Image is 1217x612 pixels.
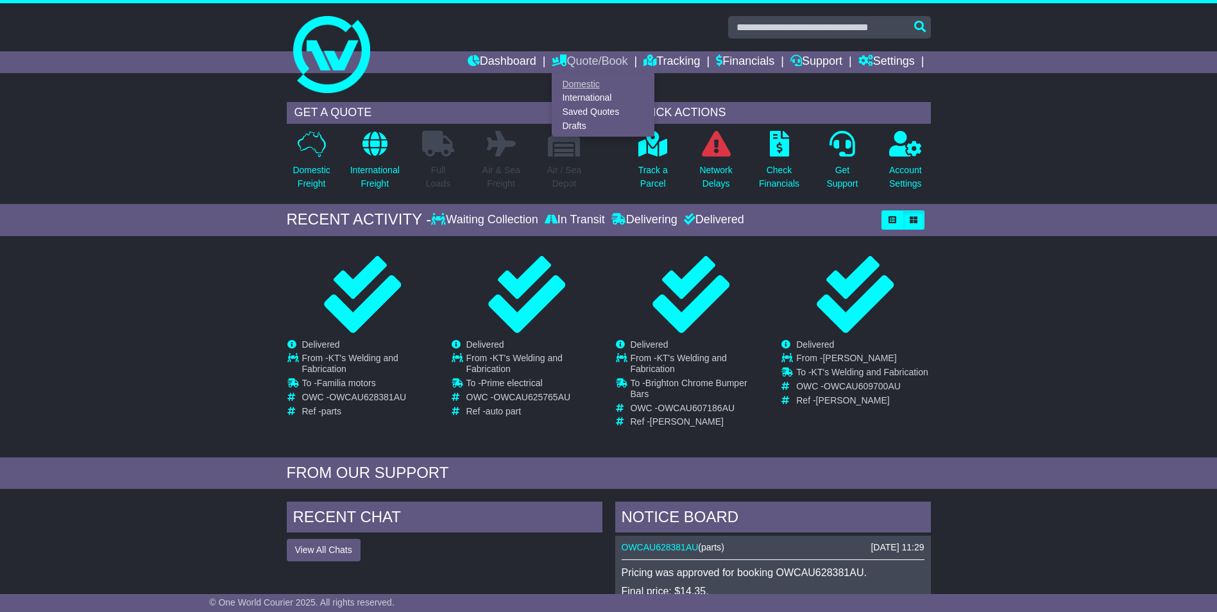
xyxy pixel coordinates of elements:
[631,378,766,403] td: To -
[466,339,504,350] span: Delivered
[816,395,890,405] span: [PERSON_NAME]
[431,213,541,227] div: Waiting Collection
[302,339,340,350] span: Delivered
[631,353,766,378] td: From -
[302,406,438,417] td: Ref -
[287,464,931,482] div: FROM OUR SUPPORT
[631,353,727,374] span: KT's Welding and Fabrication
[466,378,602,392] td: To -
[628,102,931,124] div: QUICK ACTIONS
[631,339,668,350] span: Delivered
[658,403,735,413] span: OWCAU607186AU
[552,119,654,133] a: Drafts
[466,406,602,417] td: Ref -
[812,367,928,377] span: KT's Welding and Fabrication
[759,164,799,191] p: Check Financials
[287,502,602,536] div: RECENT CHAT
[552,91,654,105] a: International
[631,403,766,417] td: OWC -
[493,392,570,402] span: OWCAU625765AU
[209,597,395,608] span: © One World Courier 2025. All rights reserved.
[287,102,590,124] div: GET A QUOTE
[631,416,766,427] td: Ref -
[622,585,924,597] p: Final price: $14.35.
[638,164,668,191] p: Track a Parcel
[758,130,800,198] a: CheckFinancials
[482,164,520,191] p: Air & Sea Freight
[302,392,438,406] td: OWC -
[716,51,774,73] a: Financials
[622,566,924,579] p: Pricing was approved for booking OWCAU628381AU.
[650,416,724,427] span: [PERSON_NAME]
[317,378,376,388] span: Familia motors
[552,105,654,119] a: Saved Quotes
[796,395,928,406] td: Ref -
[699,164,732,191] p: Network Delays
[858,51,915,73] a: Settings
[321,406,341,416] span: parts
[796,353,928,367] td: From -
[292,130,330,198] a: DomesticFreight
[608,213,681,227] div: Delivering
[638,130,668,198] a: Track aParcel
[468,51,536,73] a: Dashboard
[796,367,928,381] td: To -
[681,213,744,227] div: Delivered
[287,210,432,229] div: RECENT ACTIVITY -
[422,164,454,191] p: Full Loads
[481,378,543,388] span: Prime electrical
[826,164,858,191] p: Get Support
[790,51,842,73] a: Support
[541,213,608,227] div: In Transit
[822,353,896,363] span: [PERSON_NAME]
[486,406,521,416] span: auto part
[466,392,602,406] td: OWC -
[552,73,654,137] div: Quote/Book
[701,542,721,552] span: parts
[350,130,400,198] a: InternationalFreight
[643,51,700,73] a: Tracking
[796,381,928,395] td: OWC -
[889,164,922,191] p: Account Settings
[826,130,858,198] a: GetSupport
[302,378,438,392] td: To -
[615,502,931,536] div: NOTICE BOARD
[466,353,563,374] span: KT's Welding and Fabrication
[302,353,398,374] span: KT's Welding and Fabrication
[552,77,654,91] a: Domestic
[631,378,747,399] span: Brighton Chrome Bumper Bars
[622,542,924,553] div: ( )
[622,542,699,552] a: OWCAU628381AU
[287,539,361,561] button: View All Chats
[552,51,627,73] a: Quote/Book
[824,381,901,391] span: OWCAU609700AU
[350,164,400,191] p: International Freight
[329,392,406,402] span: OWCAU628381AU
[302,353,438,378] td: From -
[796,339,834,350] span: Delivered
[293,164,330,191] p: Domestic Freight
[699,130,733,198] a: NetworkDelays
[871,542,924,553] div: [DATE] 11:29
[547,164,582,191] p: Air / Sea Depot
[466,353,602,378] td: From -
[889,130,923,198] a: AccountSettings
